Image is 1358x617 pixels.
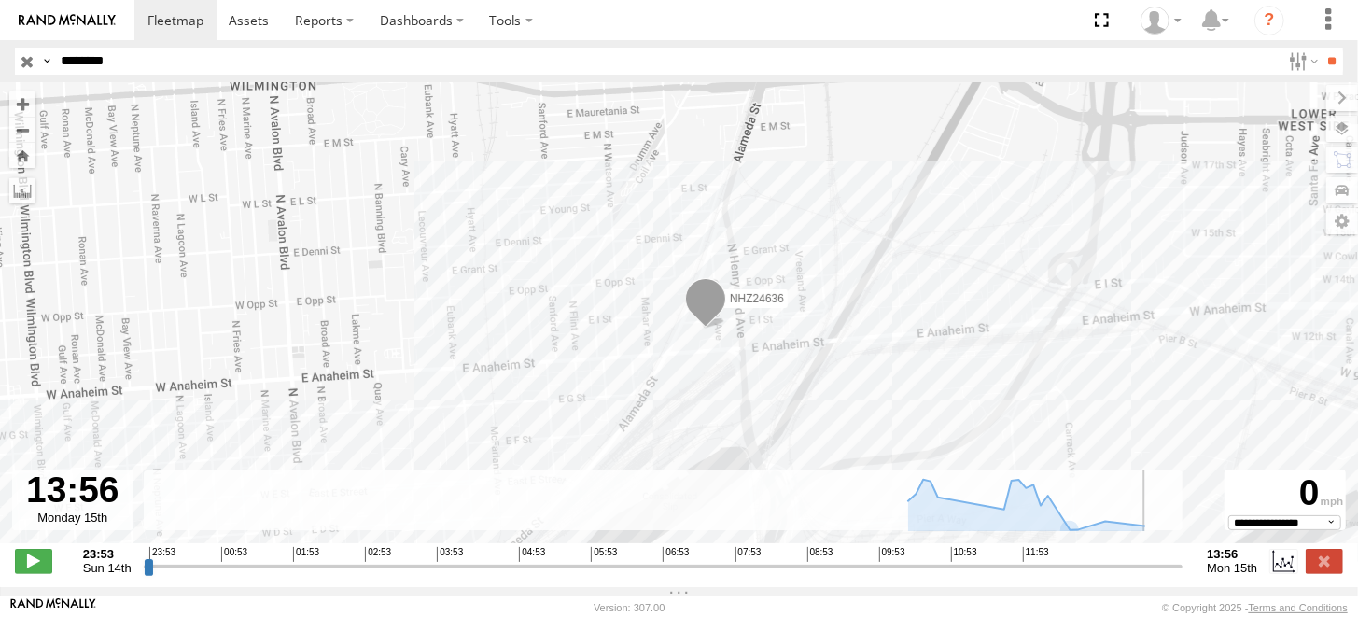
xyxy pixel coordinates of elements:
[19,14,116,27] img: rand-logo.svg
[365,547,391,562] span: 02:53
[1254,6,1284,35] i: ?
[729,292,783,305] span: NHZ24636
[9,177,35,203] label: Measure
[663,547,689,562] span: 06:53
[9,117,35,143] button: Zoom out
[83,547,132,561] strong: 23:53
[293,547,319,562] span: 01:53
[594,602,665,613] div: Version: 307.00
[437,547,463,562] span: 03:53
[1023,547,1049,562] span: 11:53
[9,143,35,168] button: Zoom Home
[1306,549,1343,573] label: Close
[39,48,54,75] label: Search Query
[1134,7,1188,35] div: Zulema McIntosch
[1162,602,1348,613] div: © Copyright 2025 -
[221,547,247,562] span: 00:53
[591,547,617,562] span: 05:53
[1207,561,1257,575] span: Mon 15th Sep 2025
[1249,602,1348,613] a: Terms and Conditions
[83,561,132,575] span: Sun 14th Sep 2025
[10,598,96,617] a: Visit our Website
[1227,472,1343,515] div: 0
[149,547,175,562] span: 23:53
[15,549,52,573] label: Play/Stop
[735,547,762,562] span: 07:53
[807,547,833,562] span: 08:53
[1207,547,1257,561] strong: 13:56
[951,547,977,562] span: 10:53
[1326,208,1358,234] label: Map Settings
[519,547,545,562] span: 04:53
[1281,48,1322,75] label: Search Filter Options
[9,91,35,117] button: Zoom in
[879,547,905,562] span: 09:53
